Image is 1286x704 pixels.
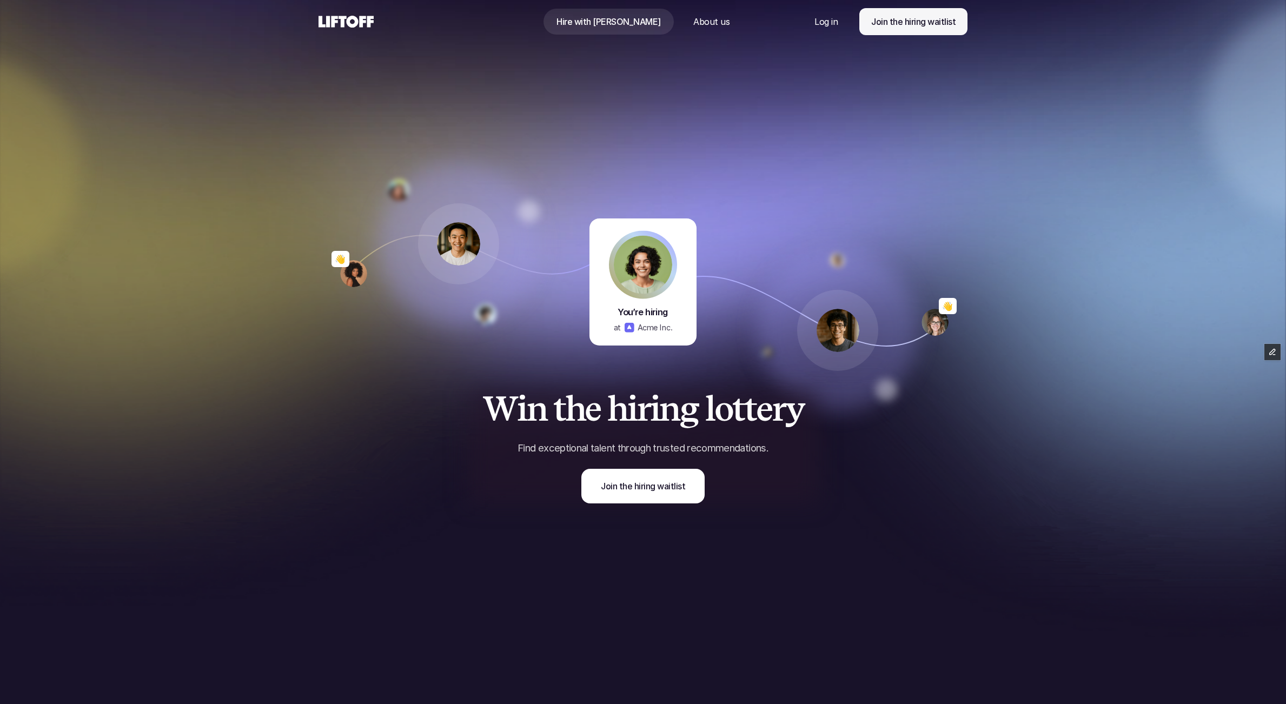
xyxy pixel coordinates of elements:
p: Join the hiring waitlist [601,480,685,493]
span: W [482,390,518,428]
span: h [565,390,585,428]
span: t [732,390,744,428]
span: l [705,390,714,428]
p: About us [693,15,730,28]
span: e [585,390,601,428]
a: Nav Link [680,9,743,35]
p: You’re hiring [618,306,668,318]
span: y [785,390,804,428]
p: Find exceptional talent through trusted recommendations. [467,441,819,455]
button: Edit Framer Content [1264,344,1281,360]
span: i [517,390,527,428]
span: e [756,390,772,428]
span: r [637,390,650,428]
span: i [650,390,660,428]
span: n [527,390,547,428]
span: n [659,390,679,428]
p: Acme Inc. [638,321,673,333]
span: t [744,390,756,428]
a: Nav Link [801,9,851,35]
a: Join the hiring waitlist [859,8,967,35]
a: Join the hiring waitlist [581,469,705,503]
span: t [553,390,565,428]
p: Join the hiring waitlist [871,15,956,28]
p: Log in [814,15,838,28]
p: at [614,321,621,333]
p: Hire with [PERSON_NAME] [556,15,661,28]
span: h [607,390,627,428]
span: o [714,390,733,428]
p: 👋 [942,300,953,313]
span: i [627,390,637,428]
p: 👋 [335,253,346,265]
span: g [679,390,699,428]
span: r [772,390,785,428]
a: Nav Link [543,9,674,35]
